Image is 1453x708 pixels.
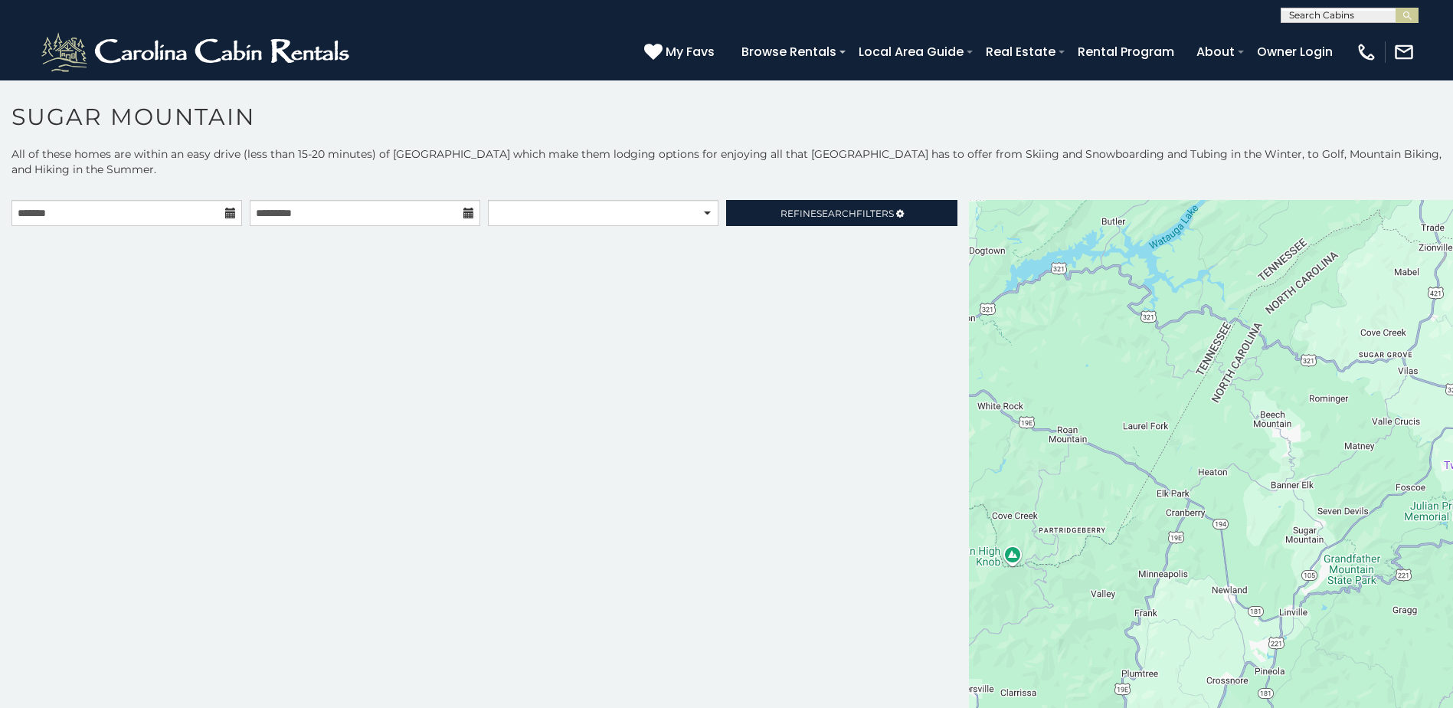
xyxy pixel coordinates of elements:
[726,200,957,226] a: RefineSearchFilters
[851,38,971,65] a: Local Area Guide
[666,42,715,61] span: My Favs
[1393,41,1415,63] img: mail-regular-white.png
[1189,38,1242,65] a: About
[734,38,844,65] a: Browse Rentals
[1249,38,1340,65] a: Owner Login
[38,29,356,75] img: White-1-2.png
[780,208,894,219] span: Refine Filters
[978,38,1063,65] a: Real Estate
[1356,41,1377,63] img: phone-regular-white.png
[1070,38,1182,65] a: Rental Program
[816,208,856,219] span: Search
[644,42,718,62] a: My Favs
